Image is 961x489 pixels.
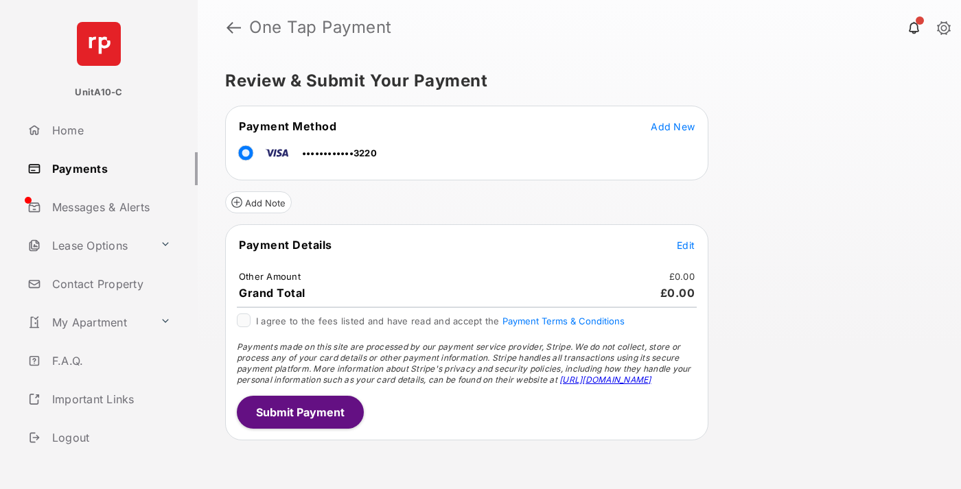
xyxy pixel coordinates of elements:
[22,267,198,300] a: Contact Property
[237,342,691,385] span: Payments made on this site are processed by our payment service provider, Stripe. We do not colle...
[651,119,695,133] button: Add New
[22,306,154,339] a: My Apartment
[22,229,154,262] a: Lease Options
[502,315,625,326] button: I agree to the fees listed and have read and accept the
[239,238,332,252] span: Payment Details
[239,286,305,300] span: Grand Total
[677,238,695,252] button: Edit
[22,383,176,416] a: Important Links
[669,270,695,283] td: £0.00
[660,286,695,300] span: £0.00
[22,114,198,147] a: Home
[22,191,198,224] a: Messages & Alerts
[22,152,198,185] a: Payments
[225,191,292,213] button: Add Note
[22,421,198,454] a: Logout
[249,19,392,36] strong: One Tap Payment
[237,396,364,429] button: Submit Payment
[225,73,923,89] h5: Review & Submit Your Payment
[77,22,121,66] img: svg+xml;base64,PHN2ZyB4bWxucz0iaHR0cDovL3d3dy53My5vcmcvMjAwMC9zdmciIHdpZHRoPSI2NCIgaGVpZ2h0PSI2NC...
[677,239,695,251] span: Edit
[559,374,651,385] a: [URL][DOMAIN_NAME]
[302,147,377,158] span: ••••••••••••3220
[75,86,122,99] p: UnitA10-C
[651,121,695,132] span: Add New
[239,119,336,133] span: Payment Method
[256,315,625,326] span: I agree to the fees listed and have read and accept the
[238,270,301,283] td: Other Amount
[22,344,198,377] a: F.A.Q.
